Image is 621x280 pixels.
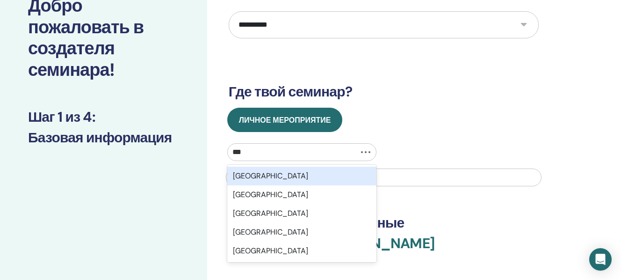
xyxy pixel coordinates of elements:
[227,223,377,242] div: [GEOGRAPHIC_DATA]
[28,109,179,125] h3: Шаг 1 из 4 :
[589,248,612,271] div: Open Intercom Messenger
[229,235,539,263] h3: Game of Life с [PERSON_NAME]
[28,129,179,146] h3: Базовая информация
[229,83,539,100] h3: Где твой семинар?
[229,214,539,231] h3: Подтвердите свои данные
[227,108,343,132] button: Личное мероприятие
[227,242,377,260] div: [GEOGRAPHIC_DATA]
[227,204,377,223] div: [GEOGRAPHIC_DATA]
[227,167,377,185] div: [GEOGRAPHIC_DATA]
[239,115,331,125] span: Личное мероприятие
[227,185,377,204] div: [GEOGRAPHIC_DATA]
